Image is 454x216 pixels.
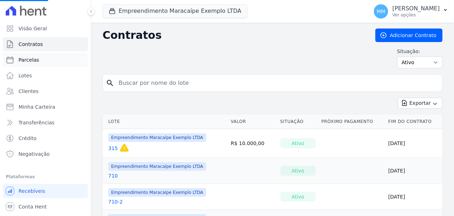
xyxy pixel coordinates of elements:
th: Lote [103,114,228,129]
span: MM [377,9,385,14]
span: Empreendimento Maracaípe Exemplo LTDA [108,162,206,171]
div: Ativo [280,138,316,148]
a: Contratos [3,37,88,51]
button: Exportar [398,98,443,109]
span: Clientes [19,88,38,95]
span: Parcelas [19,56,39,63]
span: Contratos [19,41,43,48]
div: Plataformas [6,173,85,181]
a: Minha Carteira [3,100,88,114]
div: Ativo [280,192,316,202]
span: Visão Geral [19,25,47,32]
td: R$ 10.000,00 [228,129,277,158]
button: Empreendimento Maracaípe Exemplo LTDA [103,4,247,18]
p: [PERSON_NAME] [392,5,440,12]
span: Crédito [19,135,37,142]
h2: Contratos [103,29,364,42]
p: Ver opções [392,12,440,18]
i: search [106,79,114,87]
span: Lotes [19,72,32,79]
span: Conta Hent [19,203,47,210]
span: Transferências [19,119,54,126]
input: Buscar por nome do lote [114,76,439,90]
span: Empreendimento Maracaípe Exemplo LTDA [108,188,206,197]
th: Situação [277,114,319,129]
a: Lotes [3,68,88,83]
button: MM [PERSON_NAME] Ver opções [368,1,454,21]
a: 710-2 [108,198,123,205]
td: [DATE] [385,184,443,210]
span: Negativação [19,150,50,158]
a: Crédito [3,131,88,145]
a: Negativação [3,147,88,161]
span: Empreendimento Maracaípe Exemplo LTDA [108,133,206,142]
td: [DATE] [385,129,443,158]
a: Adicionar Contrato [375,29,443,42]
a: Parcelas [3,53,88,67]
th: Fim do Contrato [385,114,443,129]
a: Transferências [3,115,88,130]
div: Ativo [280,166,316,176]
label: Situação: [397,48,443,55]
a: Visão Geral [3,21,88,36]
th: Valor [228,114,277,129]
a: Conta Hent [3,200,88,214]
span: Recebíveis [19,187,45,195]
a: 315 [108,145,118,152]
a: Clientes [3,84,88,98]
td: [DATE] [385,158,443,184]
th: Próximo Pagamento [319,114,386,129]
a: 710 [108,172,118,179]
a: Recebíveis [3,184,88,198]
span: Minha Carteira [19,103,55,110]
